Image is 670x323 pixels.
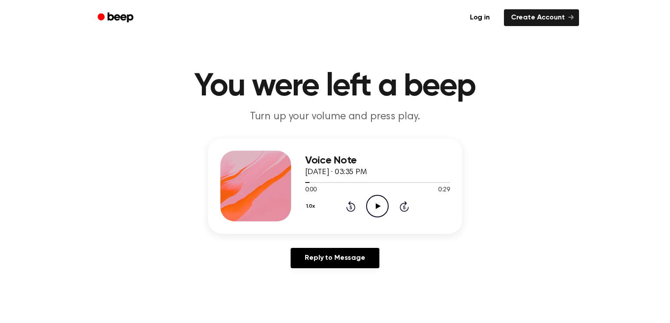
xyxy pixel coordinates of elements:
span: 0:00 [305,186,317,195]
h1: You were left a beep [109,71,561,103]
a: Beep [91,9,141,27]
span: [DATE] · 03:35 PM [305,168,367,176]
button: 1.0x [305,199,318,214]
a: Create Account [504,9,579,26]
a: Log in [461,8,499,28]
p: Turn up your volume and press play. [166,110,505,124]
span: 0:29 [438,186,450,195]
a: Reply to Message [291,248,379,268]
h3: Voice Note [305,155,450,167]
